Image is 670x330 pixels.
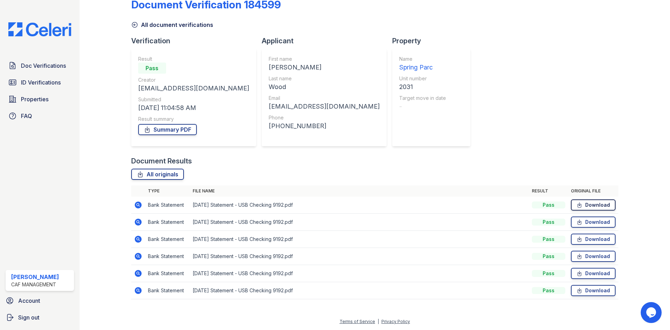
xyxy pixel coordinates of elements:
div: Pass [532,270,565,277]
div: Spring Parc [399,63,446,72]
div: Pass [532,201,565,208]
td: Bank Statement [145,265,190,282]
a: Terms of Service [340,319,375,324]
a: FAQ [6,109,74,123]
a: Privacy Policy [381,319,410,324]
div: Property [392,36,476,46]
div: Result summary [138,116,249,123]
div: Phone [269,114,380,121]
td: [DATE] Statement - USB Checking 9192.pdf [190,282,529,299]
td: Bank Statement [145,282,190,299]
td: Bank Statement [145,231,190,248]
td: Bank Statement [145,197,190,214]
td: [DATE] Statement - USB Checking 9192.pdf [190,248,529,265]
div: Wood [269,82,380,92]
div: Verification [131,36,262,46]
span: Sign out [18,313,39,322]
div: Result [138,56,249,63]
div: Applicant [262,36,392,46]
div: Name [399,56,446,63]
a: Download [571,268,616,279]
div: - [399,102,446,111]
th: Type [145,185,190,197]
div: [PERSON_NAME] [269,63,380,72]
div: Pass [532,253,565,260]
td: [DATE] Statement - USB Checking 9192.pdf [190,231,529,248]
div: Last name [269,75,380,82]
span: Properties [21,95,49,103]
div: Creator [138,76,249,83]
td: Bank Statement [145,248,190,265]
div: Pass [532,287,565,294]
a: Properties [6,92,74,106]
span: FAQ [21,112,32,120]
a: Sign out [3,310,77,324]
div: Email [269,95,380,102]
a: All originals [131,169,184,180]
a: Download [571,217,616,228]
div: Pass [532,219,565,226]
img: CE_Logo_Blue-a8612792a0a2168367f1c8372b55b34899dd931a85d93a1a3d3e32e68fde9ad4.png [3,22,77,36]
iframe: chat widget [641,302,663,323]
div: First name [269,56,380,63]
a: Account [3,294,77,308]
a: Doc Verifications [6,59,74,73]
span: ID Verifications [21,78,61,87]
a: All document verifications [131,21,213,29]
div: CAF Management [11,281,59,288]
div: Unit number [399,75,446,82]
th: Original file [568,185,618,197]
div: [EMAIL_ADDRESS][DOMAIN_NAME] [269,102,380,111]
div: Submitted [138,96,249,103]
div: | [378,319,379,324]
a: Download [571,251,616,262]
a: Name Spring Parc [399,56,446,72]
td: Bank Statement [145,214,190,231]
a: ID Verifications [6,75,74,89]
div: Pass [138,63,166,74]
div: 2031 [399,82,446,92]
div: Document Results [131,156,192,166]
a: Download [571,199,616,211]
th: File name [190,185,529,197]
td: [DATE] Statement - USB Checking 9192.pdf [190,214,529,231]
td: [DATE] Statement - USB Checking 9192.pdf [190,197,529,214]
div: [EMAIL_ADDRESS][DOMAIN_NAME] [138,83,249,93]
div: [PERSON_NAME] [11,273,59,281]
a: Summary PDF [138,124,197,135]
th: Result [529,185,568,197]
a: Download [571,234,616,245]
a: Download [571,285,616,296]
div: Pass [532,236,565,243]
td: [DATE] Statement - USB Checking 9192.pdf [190,265,529,282]
span: Doc Verifications [21,61,66,70]
div: [PHONE_NUMBER] [269,121,380,131]
div: Target move in date [399,95,446,102]
div: [DATE] 11:04:58 AM [138,103,249,113]
span: Account [18,296,40,305]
